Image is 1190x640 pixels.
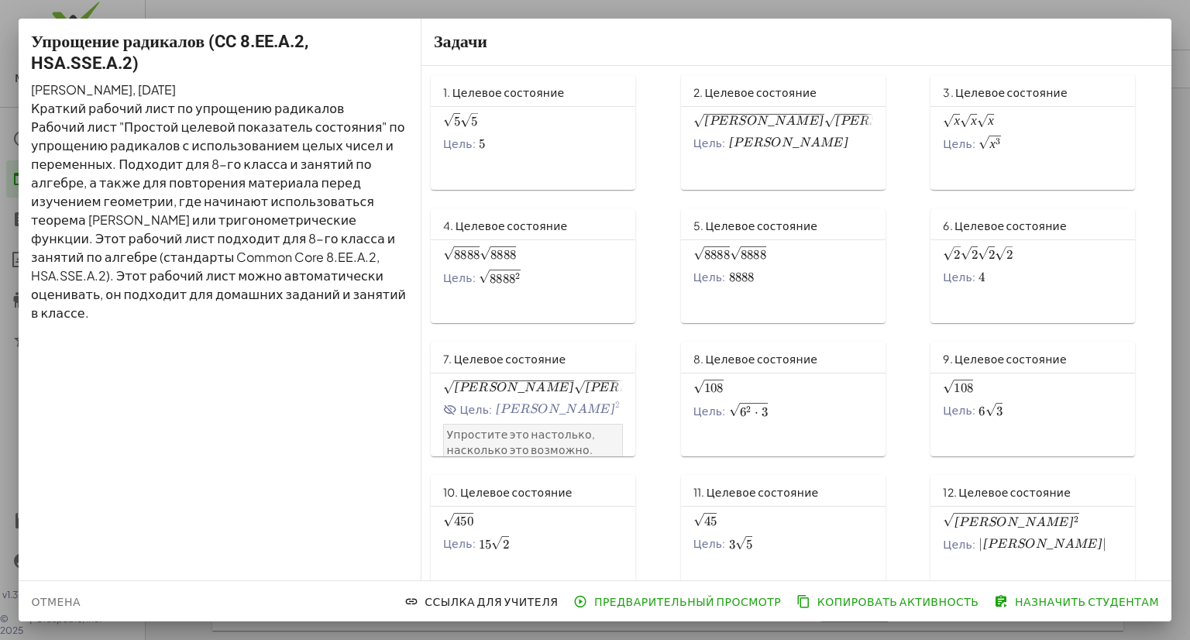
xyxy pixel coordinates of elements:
font: 9. Целевое состояние [943,352,1066,366]
font: [PERSON_NAME] [495,404,615,416]
font: 5. Целевое состояние [693,218,817,232]
font: 6 [978,404,985,419]
font: Цель: [693,536,726,550]
font: 2 [503,537,509,552]
font: 4. Целевое состояние [443,218,567,232]
font: 5 [746,537,752,552]
button: Отмена [25,587,87,615]
button: Копировать активность [793,587,985,615]
a: 12. Целевое состояниеЦель: [930,475,1162,590]
font: Упростите это настолько, насколько это возможно. [447,427,597,456]
a: 9. Целевое состояниеЦель: [930,342,1162,456]
font: Ссылка для учителя [425,594,558,608]
font: 3. Целевое состояние [943,85,1067,99]
font: 8. Целевое состояние [693,352,817,366]
font: Цель: [460,402,493,416]
font: 6. Целевое состояние [943,218,1066,232]
a: 6. Целевое состояниеЦель: [930,208,1162,323]
font: , [DATE] [132,81,176,98]
button: Назначить студентам [991,587,1165,615]
font: 10. Целевое состояние [443,485,573,499]
font: Цель: [943,537,975,551]
a: 1. Целевое состояниеЦель: [431,75,662,190]
font: ∣ [1102,536,1106,552]
font: 5 [479,136,485,152]
font: Назначить студентам [1015,594,1159,608]
font: Задачи [434,32,487,51]
a: 4. Целевое состояниеЦель: [431,208,662,323]
a: 8. Целевое состояниеЦель: [681,342,913,456]
font: 3 [729,537,735,552]
font: [PERSON_NAME] [983,538,1103,551]
font: [PERSON_NAME] [31,81,132,98]
font: 888 [490,271,509,287]
font: 1. Целевое состояние [443,85,564,99]
font: Рабочий лист "Простой целевой показатель состояния" по упрощению радикалов с использованием целых... [31,119,406,321]
font: Упрощение радикалов (CC 8.EE.A.2, HSA.SSE.A.2) [31,32,308,73]
font: 3 [762,404,768,420]
a: 2. Целевое состояниеЦель: [681,75,913,190]
font: 4 [978,270,985,285]
font: Краткий рабочий лист по упрощению радикалов [31,100,344,116]
font: Цель: [943,270,975,284]
font: ⋅ [755,404,758,420]
a: 3. Целевое состояниеЦель: [930,75,1162,190]
font: 8 [509,271,515,287]
font: 7. Целевое состояние [443,352,566,366]
font: Цель: [943,136,975,150]
font: Цель: [943,403,975,417]
font: 3 [996,404,1003,419]
font: 11. Целевое состояние [693,485,819,499]
font: Предварительный просмотр [594,594,781,608]
font: Копировать активность [817,594,979,608]
font: Цель: [443,270,476,284]
i: Goal State is hidden. [443,403,457,417]
font: Цель: [443,136,476,150]
font: Отмена [31,594,81,608]
a: 5. Целевое состояниеЦель: [681,208,913,323]
font: 8888 [729,270,755,285]
button: Ссылка для учителя [401,587,565,615]
font: [PERSON_NAME] [729,137,849,150]
font: 2. Целевое состояние [693,85,817,99]
font: Цель: [693,270,726,284]
font: Цель: [693,136,726,150]
font: 12. Целевое состояние [943,485,1071,499]
a: 11. Целевое состояниеЦель: [681,475,913,590]
font: 6 [740,404,746,420]
font: ∣ [978,536,982,552]
button: Предварительный просмотр [570,587,787,615]
font: Цель: [693,404,726,418]
font: 2 [615,399,620,410]
font: 15 [479,537,492,552]
font: Цель: [443,536,476,550]
a: 10. Целевое состояниеЦель: [431,475,662,590]
a: 7. Целевое состояниеЦель:Упростите это настолько, насколько это возможно. [431,342,662,456]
